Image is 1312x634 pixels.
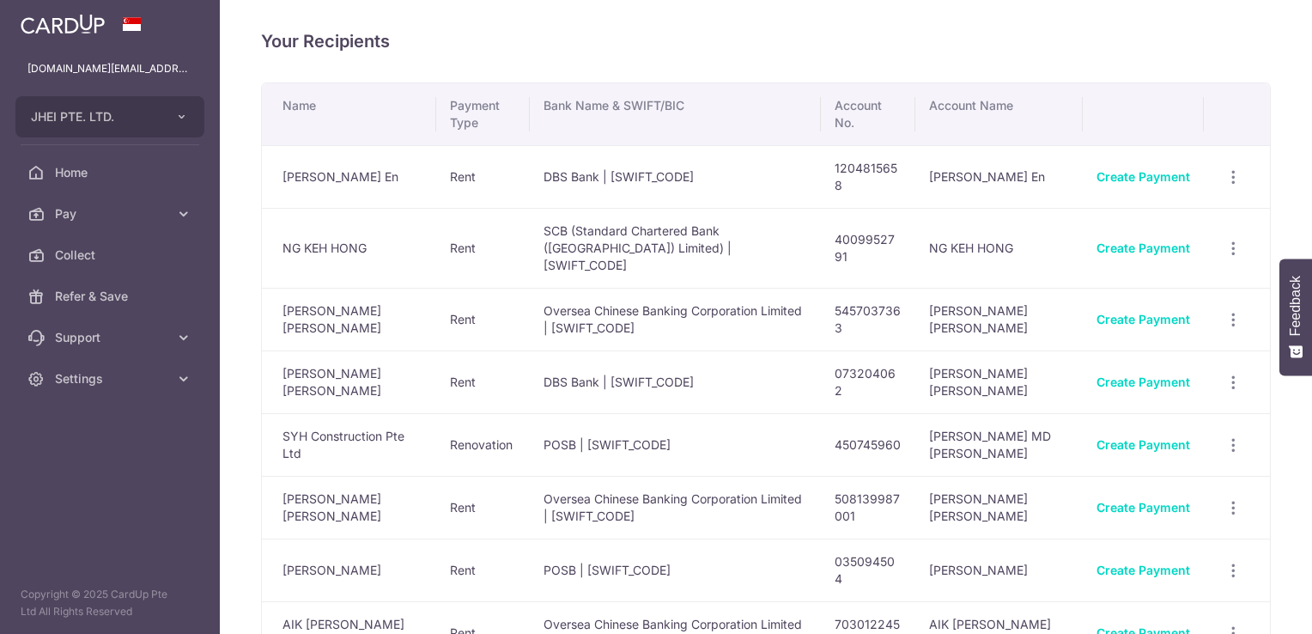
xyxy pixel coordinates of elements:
[262,539,436,601] td: [PERSON_NAME]
[21,14,105,34] img: CardUp
[915,413,1083,476] td: [PERSON_NAME] MD [PERSON_NAME]
[1279,259,1312,375] button: Feedback - Show survey
[55,164,168,181] span: Home
[262,288,436,351] td: [PERSON_NAME] [PERSON_NAME]
[1096,563,1190,577] a: Create Payment
[436,413,530,476] td: Renovation
[1096,437,1190,452] a: Create Payment
[436,288,530,351] td: Rent
[530,539,820,601] td: POSB | [SWIFT_CODE]
[55,370,168,387] span: Settings
[915,351,1083,413] td: [PERSON_NAME] [PERSON_NAME]
[1096,169,1190,184] a: Create Payment
[436,208,530,288] td: Rent
[261,27,1271,55] h4: Your Recipients
[821,351,915,413] td: 073204062
[915,145,1083,208] td: [PERSON_NAME] En
[436,145,530,208] td: Rent
[821,413,915,476] td: 450745960
[530,413,820,476] td: POSB | [SWIFT_CODE]
[530,208,820,288] td: SCB (Standard Chartered Bank ([GEOGRAPHIC_DATA]) Limited) | [SWIFT_CODE]
[262,476,436,539] td: [PERSON_NAME] [PERSON_NAME]
[436,539,530,601] td: Rent
[530,145,820,208] td: DBS Bank | [SWIFT_CODE]
[55,247,168,264] span: Collect
[262,83,436,145] th: Name
[530,83,820,145] th: Bank Name & SWIFT/BIC
[915,476,1083,539] td: [PERSON_NAME] [PERSON_NAME]
[821,83,915,145] th: Account No.
[55,329,168,346] span: Support
[27,60,192,77] p: [DOMAIN_NAME][EMAIL_ADDRESS][DOMAIN_NAME]
[821,288,915,351] td: 5457037363
[915,288,1083,351] td: [PERSON_NAME] [PERSON_NAME]
[821,476,915,539] td: 508139987001
[55,288,168,305] span: Refer & Save
[262,208,436,288] td: NG KEH HONG
[530,288,820,351] td: Oversea Chinese Banking Corporation Limited | [SWIFT_CODE]
[530,351,820,413] td: DBS Bank | [SWIFT_CODE]
[530,476,820,539] td: Oversea Chinese Banking Corporation Limited | [SWIFT_CODE]
[915,539,1083,601] td: [PERSON_NAME]
[821,208,915,288] td: 4009952791
[436,83,530,145] th: Payment Type
[262,145,436,208] td: [PERSON_NAME] En
[262,413,436,476] td: SYH Construction Pte Ltd
[15,96,204,137] button: JHEI PTE. LTD.
[821,145,915,208] td: 1204815658
[436,351,530,413] td: Rent
[821,539,915,601] td: 035094504
[1096,375,1190,389] a: Create Payment
[31,108,158,125] span: JHEI PTE. LTD.
[1288,276,1303,336] span: Feedback
[262,351,436,413] td: [PERSON_NAME] [PERSON_NAME]
[436,476,530,539] td: Rent
[1096,241,1190,255] a: Create Payment
[1096,500,1190,515] a: Create Payment
[915,83,1083,145] th: Account Name
[1096,312,1190,326] a: Create Payment
[55,205,168,223] span: Pay
[915,208,1083,288] td: NG KEH HONG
